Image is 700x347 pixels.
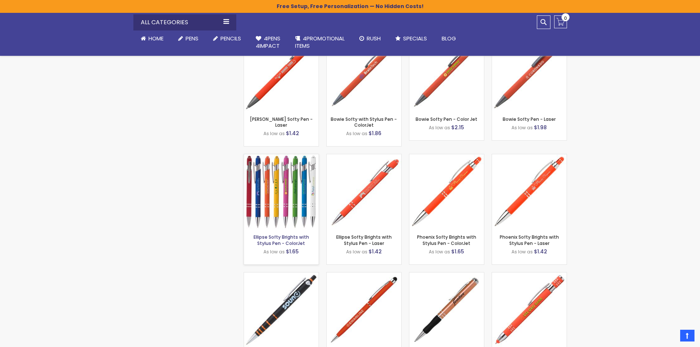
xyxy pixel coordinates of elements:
a: [PERSON_NAME] Softy Pen - Laser [250,116,313,128]
img: Ellipse Softy Brights with Stylus Pen - Laser-Orange [327,154,401,229]
a: Bowie Softy with Stylus Pen - ColorJet [331,116,397,128]
a: Pencils [206,30,248,47]
span: Pens [186,35,198,42]
a: Ellipse Softy Brights with Stylus Pen - Laser [336,234,392,246]
span: As low as [429,124,450,131]
span: As low as [346,130,367,137]
a: Bowie Softy Pen - Laser [503,116,556,122]
img: Phoenix Softy Brights with Stylus Pen - ColorJet-Orange [409,154,484,229]
a: 0 [554,15,567,28]
a: 4PROMOTIONALITEMS [288,30,352,54]
img: Bowie Softy Pen - Color Jet-Orange [409,36,484,111]
span: Blog [442,35,456,42]
span: Home [148,35,164,42]
span: 4Pens 4impact [256,35,280,50]
span: As low as [511,249,533,255]
img: Marin Softy Stylus Pen - ColorJet Imprint-Orange [492,272,567,347]
span: $1.65 [451,248,464,255]
a: Specials [388,30,434,47]
a: Phoenix Softy Brights with Stylus Pen - ColorJet [417,234,476,246]
span: $1.98 [534,124,547,131]
span: $1.42 [286,130,299,137]
img: Ellipse Softy Brights with Stylus Pen - ColorJet [244,154,319,229]
span: Pencils [220,35,241,42]
img: Souvenir® Stage Pen-Orange [244,272,319,347]
a: Pens [171,30,206,47]
a: Phoenix Softy Brights with Stylus Pen - ColorJet-Orange [409,154,484,160]
span: $1.42 [534,248,547,255]
span: As low as [429,249,450,255]
a: Souvenir® Stage Pen-Orange [244,272,319,278]
span: $1.42 [369,248,382,255]
span: Specials [403,35,427,42]
span: As low as [346,249,367,255]
span: Rush [367,35,381,42]
a: Ellipse Softy Brights with Stylus Pen - Laser-Orange [327,154,401,160]
img: Crosby Softy Pen - Laser-Orange [244,36,319,111]
a: Ellipse Softy Brights with Stylus Pen - ColorJet [254,234,309,246]
div: All Categories [133,14,236,30]
a: Ellipse Softy Brights with Stylus Pen - ColorJet [244,154,319,160]
a: Marin Softy Stylus Pen - ColorJet Imprint-Orange [492,272,567,278]
img: Phoenix Softy Brights with Stylus Pen - Laser-Orange [492,154,567,229]
a: Rush [352,30,388,47]
a: Home [133,30,171,47]
a: 4Pens4impact [248,30,288,54]
img: Bowie Softy Pen - Laser-Orange [492,36,567,111]
span: $1.65 [286,248,299,255]
a: Phoenix Softy Brights with Stylus Pen - Laser-Orange [492,154,567,160]
span: As low as [511,124,533,131]
img: Promotional Caesar Aluminum Twist Action Ballpoint Grip Pen-Orange [409,272,484,347]
span: As low as [263,130,285,137]
a: Promotional Caesar Aluminum Twist Action Ballpoint Grip Pen-Orange [409,272,484,278]
span: 0 [564,15,567,22]
a: Blog [434,30,463,47]
a: Minnelli Softy Pen with Stylus - Laser Engraved-Orange [327,272,401,278]
span: $2.15 [451,124,464,131]
span: As low as [263,249,285,255]
span: 4PROMOTIONAL ITEMS [295,35,345,50]
a: Phoenix Softy Brights with Stylus Pen - Laser [500,234,559,246]
img: Bowie Softy with Stylus Pen - ColorJet-Orange [327,36,401,111]
span: $1.86 [369,130,381,137]
a: Bowie Softy Pen - Color Jet [416,116,477,122]
img: Minnelli Softy Pen with Stylus - Laser Engraved-Orange [327,272,401,347]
